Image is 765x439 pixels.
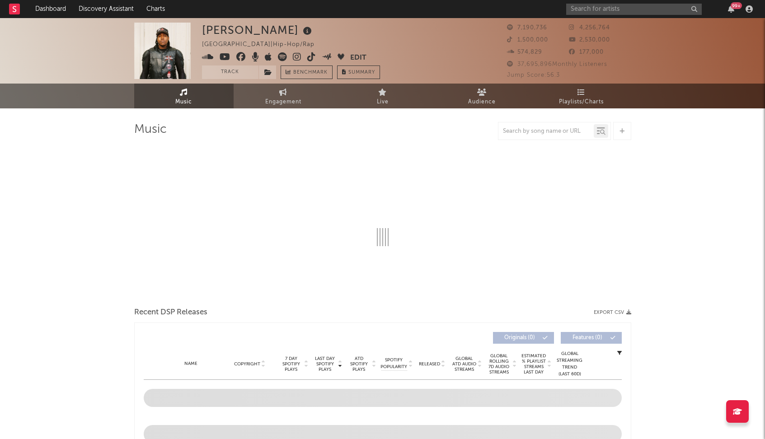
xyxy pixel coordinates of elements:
[499,335,540,341] span: Originals ( 0 )
[234,361,260,367] span: Copyright
[507,72,560,78] span: Jump Score: 56.3
[348,70,375,75] span: Summary
[507,61,607,67] span: 37,695,896 Monthly Listeners
[731,2,742,9] div: 99 +
[279,356,303,372] span: 7 Day Spotify Plays
[567,335,608,341] span: Features ( 0 )
[419,361,440,367] span: Released
[468,97,496,107] span: Audience
[452,356,477,372] span: Global ATD Audio Streams
[350,52,366,64] button: Edit
[333,84,432,108] a: Live
[337,65,380,79] button: Summary
[532,84,631,108] a: Playlists/Charts
[293,67,328,78] span: Benchmark
[175,97,192,107] span: Music
[202,23,314,37] div: [PERSON_NAME]
[134,84,234,108] a: Music
[556,350,583,378] div: Global Streaming Trend (Last 60D)
[594,310,631,315] button: Export CSV
[202,65,258,79] button: Track
[559,97,604,107] span: Playlists/Charts
[202,39,325,50] div: [GEOGRAPHIC_DATA] | Hip-Hop/Rap
[569,49,604,55] span: 177,000
[234,84,333,108] a: Engagement
[728,5,734,13] button: 99+
[432,84,532,108] a: Audience
[569,25,610,31] span: 4,256,764
[347,356,371,372] span: ATD Spotify Plays
[507,25,547,31] span: 7,190,736
[377,97,389,107] span: Live
[281,65,333,79] a: Benchmark
[380,357,407,370] span: Spotify Popularity
[134,307,207,318] span: Recent DSP Releases
[487,353,512,375] span: Global Rolling 7D Audio Streams
[521,353,546,375] span: Estimated % Playlist Streams Last Day
[498,128,594,135] input: Search by song name or URL
[566,4,702,15] input: Search for artists
[313,356,337,372] span: Last Day Spotify Plays
[265,97,301,107] span: Engagement
[569,37,610,43] span: 2,530,000
[162,360,221,367] div: Name
[507,49,542,55] span: 574,829
[561,332,622,344] button: Features(0)
[493,332,554,344] button: Originals(0)
[507,37,548,43] span: 1,500,000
